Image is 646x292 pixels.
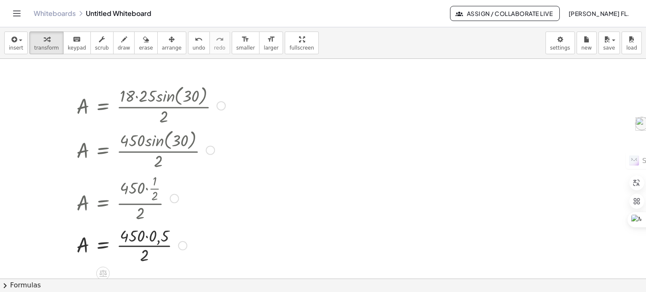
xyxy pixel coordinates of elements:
span: scrub [95,45,109,51]
button: format_sizesmaller [232,32,259,54]
button: erase [134,32,157,54]
span: settings [550,45,570,51]
span: transform [34,45,59,51]
button: keyboardkeypad [63,32,91,54]
span: redo [214,45,225,51]
i: undo [195,34,203,45]
button: new [577,32,597,54]
a: Whiteboards [34,9,76,18]
i: redo [216,34,224,45]
span: load [626,45,637,51]
span: Assign / Collaborate Live [457,10,553,17]
span: keypad [68,45,86,51]
i: keyboard [73,34,81,45]
button: redoredo [209,32,230,54]
button: settings [545,32,575,54]
span: undo [193,45,205,51]
button: load [622,32,642,54]
button: fullscreen [285,32,318,54]
span: new [581,45,592,51]
button: transform [29,32,64,54]
i: format_size [267,34,275,45]
button: format_sizelarger [259,32,283,54]
button: save [598,32,620,54]
span: insert [9,45,23,51]
span: fullscreen [289,45,314,51]
button: [PERSON_NAME] FL. [561,6,636,21]
span: [PERSON_NAME] FL. [568,10,629,17]
button: draw [113,32,135,54]
span: smaller [236,45,255,51]
i: format_size [241,34,249,45]
span: draw [118,45,130,51]
span: save [603,45,615,51]
button: arrange [157,32,186,54]
button: Toggle navigation [10,7,24,20]
button: undoundo [188,32,210,54]
span: larger [264,45,278,51]
button: insert [4,32,28,54]
span: erase [139,45,153,51]
span: arrange [162,45,182,51]
button: scrub [90,32,114,54]
button: Assign / Collaborate Live [450,6,560,21]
